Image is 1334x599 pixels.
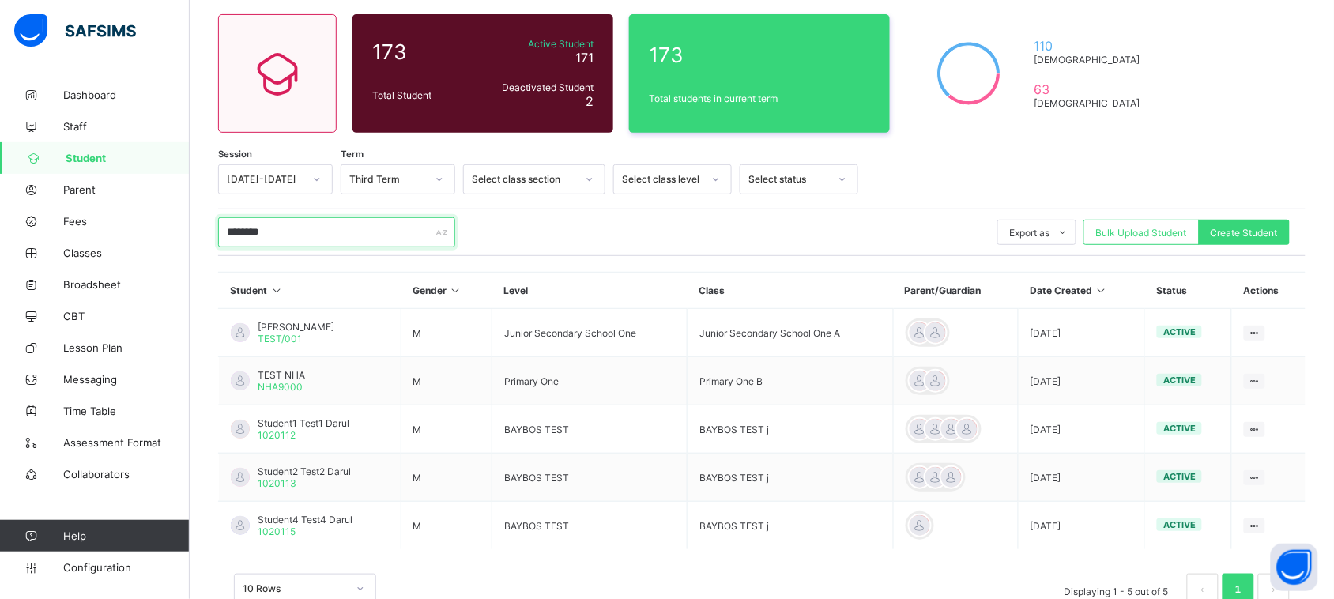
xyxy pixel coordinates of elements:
img: safsims [14,14,136,47]
span: active [1163,423,1196,434]
span: Configuration [63,561,189,574]
span: Help [63,529,189,542]
td: [DATE] [1018,454,1145,502]
span: Staff [63,120,190,133]
span: active [1163,326,1196,337]
div: Select status [748,174,829,186]
td: BAYBOS TEST [492,502,688,550]
td: Junior Secondary School One [492,309,688,357]
td: BAYBOS TEST [492,454,688,502]
td: BAYBOS TEST [492,405,688,454]
div: Select class level [622,174,703,186]
td: Primary One B [688,357,894,405]
td: Junior Secondary School One A [688,309,894,357]
span: Student4 Test4 Darul [258,514,352,526]
span: [PERSON_NAME] [258,321,334,333]
th: Status [1145,273,1232,309]
span: 1020112 [258,429,296,441]
td: M [401,357,492,405]
span: TEST NHA [258,369,305,381]
td: BAYBOS TEST j [688,454,894,502]
th: Actions [1231,273,1306,309]
td: BAYBOS TEST j [688,502,894,550]
th: Gender [401,273,492,309]
span: Deactivated Student [481,81,594,93]
td: M [401,405,492,454]
td: M [401,309,492,357]
span: [DEMOGRAPHIC_DATA] [1034,97,1147,109]
i: Sort in Ascending Order [270,284,284,296]
div: Third Term [349,174,426,186]
th: Class [688,273,894,309]
span: Active Student [481,38,594,50]
span: Classes [63,247,190,259]
th: Parent/Guardian [893,273,1018,309]
span: 2 [586,93,594,109]
td: BAYBOS TEST j [688,405,894,454]
td: [DATE] [1018,502,1145,550]
td: [DATE] [1018,309,1145,357]
span: Lesson Plan [63,341,190,354]
span: Messaging [63,373,190,386]
span: 173 [372,40,473,64]
button: Open asap [1271,544,1318,591]
span: Broadsheet [63,278,190,291]
span: Total students in current term [649,92,870,104]
i: Sort in Ascending Order [449,284,462,296]
span: Session [218,149,252,160]
span: active [1163,471,1196,482]
th: Student [219,273,401,309]
span: Term [341,149,364,160]
span: Parent [63,183,190,196]
span: Collaborators [63,468,190,480]
span: [DEMOGRAPHIC_DATA] [1034,54,1147,66]
div: Select class section [472,174,576,186]
td: [DATE] [1018,357,1145,405]
span: Student1 Test1 Darul [258,417,349,429]
td: Primary One [492,357,688,405]
span: CBT [63,310,190,322]
td: [DATE] [1018,405,1145,454]
span: 171 [575,50,594,66]
span: active [1163,375,1196,386]
th: Date Created [1018,273,1145,309]
span: Dashboard [63,89,190,101]
span: Time Table [63,405,190,417]
span: 1020115 [258,526,296,537]
span: Bulk Upload Student [1096,227,1187,239]
span: Student2 Test2 Darul [258,465,351,477]
span: Student [66,152,190,164]
span: Create Student [1211,227,1278,239]
div: Total Student [368,85,477,105]
td: M [401,454,492,502]
span: active [1163,519,1196,530]
span: Assessment Format [63,436,190,449]
span: Fees [63,215,190,228]
div: [DATE]-[DATE] [227,174,303,186]
span: 63 [1034,81,1147,97]
span: 110 [1034,38,1147,54]
span: Export as [1010,227,1050,239]
td: M [401,502,492,550]
span: 1020113 [258,477,296,489]
span: NHA9000 [258,381,303,393]
span: 173 [649,43,870,67]
i: Sort in Ascending Order [1095,284,1108,296]
div: 10 Rows [243,583,347,595]
span: TEST/001 [258,333,302,345]
th: Level [492,273,688,309]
